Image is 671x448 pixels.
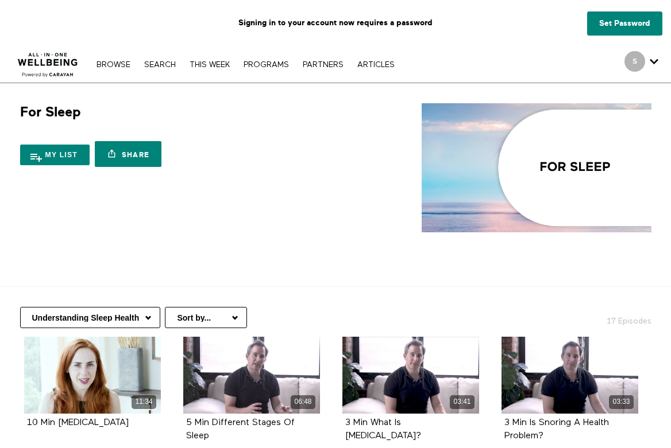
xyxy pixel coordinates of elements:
a: Search [138,61,182,69]
p: Signing in to your account now requires a password [9,9,662,37]
strong: 5 Min Different Stages Of Sleep [186,418,295,441]
a: PROGRAMS [238,61,295,69]
a: Share [95,141,161,167]
a: ARTICLES [352,61,400,69]
a: 3 Min Is Snoring A Health Problem? 03:33 [502,337,638,414]
a: 5 Min Different Stages Of Sleep [186,418,295,440]
img: For Sleep [422,103,651,232]
div: 03:33 [609,395,634,408]
a: Set Password [587,11,662,36]
a: 3 Min What Is Obstructive Sleep Apnea? 03:41 [342,337,479,414]
strong: 3 Min Is Snoring A Health Problem? [504,418,609,441]
a: PARTNERS [297,61,349,69]
div: 06:48 [291,395,315,408]
h1: For Sleep [20,103,81,121]
div: Secondary [616,46,667,83]
a: 3 Min Is Snoring A Health Problem? [504,418,609,440]
a: 10 Min [MEDICAL_DATA] [27,418,129,427]
nav: Primary [91,59,400,70]
a: 5 Min Different Stages Of Sleep 06:48 [183,337,320,414]
button: My list [20,145,90,165]
h2: 17 Episodes [544,307,658,327]
div: 03:41 [450,395,475,408]
a: 10 Min Sleep Hygiene 11:34 [24,337,161,414]
div: 11:34 [132,395,156,408]
strong: 10 Min Sleep Hygiene [27,418,129,427]
a: Browse [91,61,136,69]
strong: 3 Min What Is Obstructive Sleep Apnea? [345,418,421,441]
a: THIS WEEK [184,61,236,69]
img: CARAVAN [13,44,83,79]
a: 3 Min What Is [MEDICAL_DATA]? [345,418,421,440]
